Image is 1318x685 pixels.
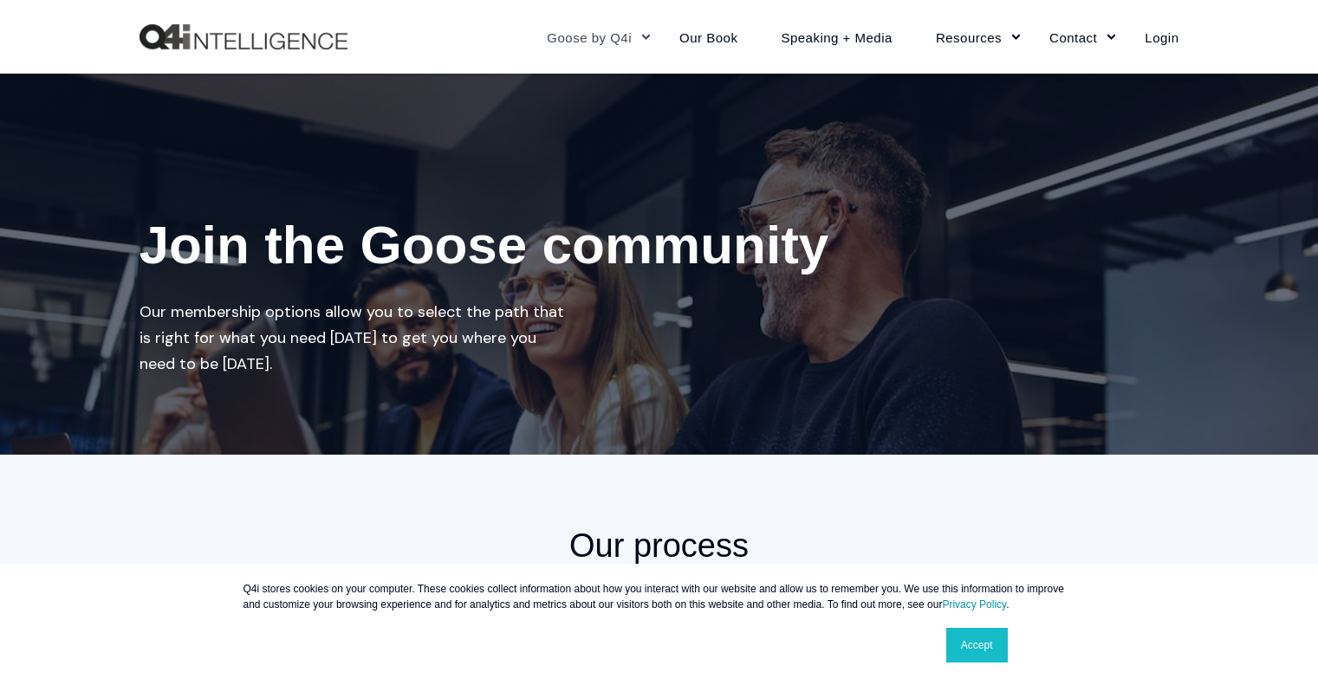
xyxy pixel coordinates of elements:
[946,628,1008,662] a: Accept
[140,299,573,377] div: Our membership options allow you to select the path that is right for what you need [DATE] to get...
[140,24,347,50] img: Q4intelligence, LLC logo
[942,598,1006,611] a: Privacy Policy
[140,215,829,275] span: Join the Goose community
[140,24,347,50] a: Back to Home
[243,581,1075,612] p: Q4i stores cookies on your computer. These cookies collect information about how you interact wit...
[369,524,950,567] h2: Our process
